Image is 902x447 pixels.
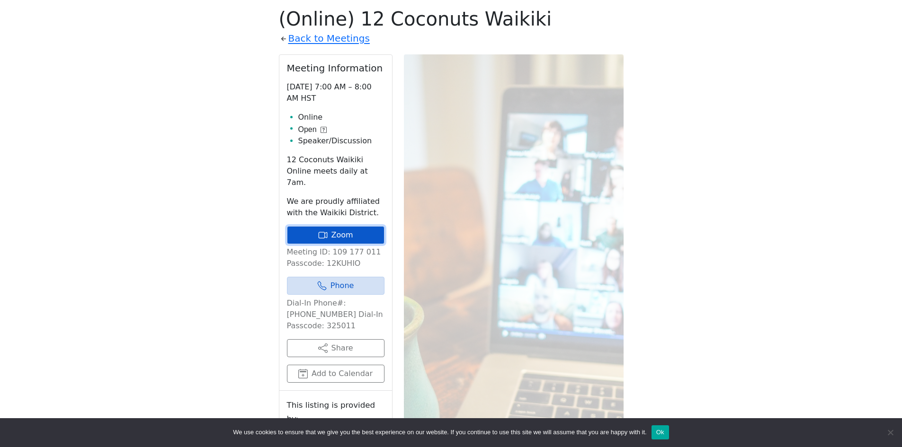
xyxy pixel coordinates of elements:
[287,196,384,219] p: We are proudly affiliated with the Waikiki District.
[652,425,669,439] button: Ok
[298,112,384,123] li: Online
[298,124,317,135] span: Open
[288,30,370,47] a: Back to Meetings
[287,298,384,332] p: Dial-In Phone#: [PHONE_NUMBER] Dial-In Passcode: 325011
[287,62,384,74] h2: Meeting Information
[287,81,384,104] p: [DATE] 7:00 AM – 8:00 AM HST
[885,428,895,437] span: No
[298,124,327,135] button: Open
[233,428,646,437] span: We use cookies to ensure that we give you the best experience on our website. If you continue to ...
[287,339,384,357] button: Share
[287,154,384,188] p: 12 Coconuts Waikiki Online meets daily at 7am.
[287,365,384,383] button: Add to Calendar
[298,135,384,147] li: Speaker/Discussion
[287,398,384,426] small: This listing is provided by:
[279,8,624,30] h1: (Online) 12 Coconuts Waikiki
[287,226,384,244] a: Zoom
[287,277,384,295] a: Phone
[287,246,384,269] p: Meeting ID: 109 177 011 Passcode: 12KUHIO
